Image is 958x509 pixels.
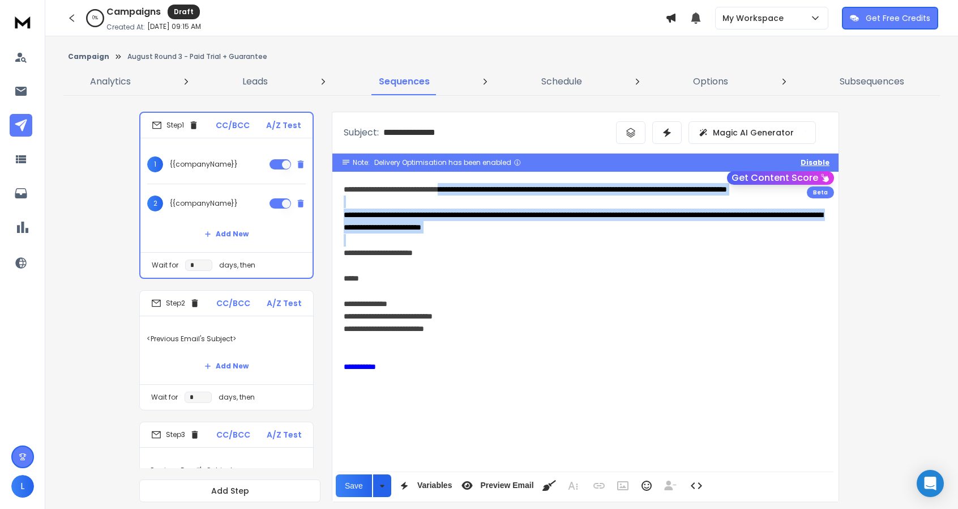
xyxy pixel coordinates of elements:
[147,156,163,172] span: 1
[588,474,610,497] button: Insert Link (Ctrl+K)
[374,158,521,167] div: Delivery Optimisation has been enabled
[267,298,302,309] p: A/Z Test
[727,171,834,185] button: Get Content Score
[722,12,788,24] p: My Workspace
[372,68,437,95] a: Sequences
[379,75,430,88] p: Sequences
[415,481,455,490] span: Variables
[68,52,109,61] button: Campaign
[636,474,657,497] button: Emoticons
[127,52,267,61] p: August Round 3 - Paid Trial + Guarantee
[456,474,536,497] button: Preview Email
[151,298,200,308] div: Step 2
[842,7,938,29] button: Get Free Credits
[866,12,930,24] p: Get Free Credits
[90,75,131,88] p: Analytics
[833,68,911,95] a: Subsequences
[147,455,306,486] p: <Previous Email's Subject>
[562,474,584,497] button: More Text
[11,11,34,32] img: logo
[151,430,200,440] div: Step 3
[336,474,372,497] button: Save
[152,120,199,130] div: Step 1
[11,475,34,498] button: L
[801,158,829,167] button: Disable
[170,199,238,208] p: {{companyName}}
[106,5,161,19] h1: Campaigns
[151,393,178,402] p: Wait for
[170,160,238,169] p: {{companyName}}
[216,120,250,131] p: CC/BCC
[195,355,258,377] button: Add New
[917,470,944,497] div: Open Intercom Messenger
[353,158,370,167] span: Note:
[686,474,707,497] button: Code View
[195,223,258,245] button: Add New
[139,112,314,279] li: Step1CC/BCCA/Z Test1{{companyName}}2{{companyName}}Add NewWait fordays, then
[541,75,582,88] p: Schedule
[168,5,200,19] div: Draft
[147,22,201,31] p: [DATE] 09:15 AM
[612,474,634,497] button: Insert Image (Ctrl+P)
[147,196,163,211] span: 2
[152,261,178,270] p: Wait for
[693,75,728,88] p: Options
[688,121,816,144] button: Magic AI Generator
[139,480,320,502] button: Add Step
[236,68,275,95] a: Leads
[344,126,379,139] p: Subject:
[219,261,255,270] p: days, then
[147,323,306,355] p: <Previous Email's Subject>
[216,429,250,440] p: CC/BCC
[807,186,834,198] div: Beta
[660,474,681,497] button: Insert Unsubscribe Link
[394,474,455,497] button: Variables
[686,68,735,95] a: Options
[267,429,302,440] p: A/Z Test
[139,290,314,410] li: Step2CC/BCCA/Z Test<Previous Email's Subject>Add NewWait fordays, then
[216,298,250,309] p: CC/BCC
[242,75,268,88] p: Leads
[534,68,589,95] a: Schedule
[266,120,301,131] p: A/Z Test
[106,23,145,32] p: Created At:
[83,68,138,95] a: Analytics
[92,15,98,22] p: 0 %
[478,481,536,490] span: Preview Email
[713,127,794,138] p: Magic AI Generator
[840,75,904,88] p: Subsequences
[219,393,255,402] p: days, then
